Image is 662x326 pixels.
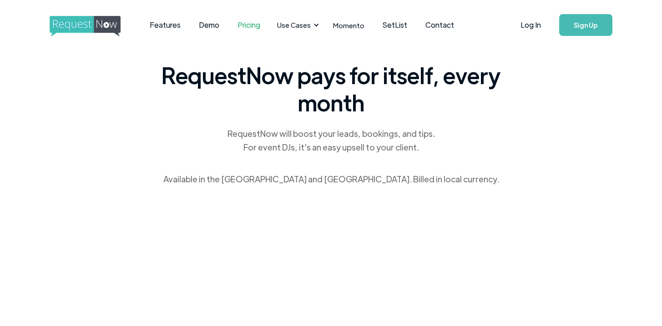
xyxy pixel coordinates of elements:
[511,9,550,41] a: Log In
[559,14,612,36] a: Sign Up
[141,11,190,39] a: Features
[272,11,322,39] div: Use Cases
[50,16,137,37] img: requestnow logo
[228,11,269,39] a: Pricing
[163,172,499,186] div: Available in the [GEOGRAPHIC_DATA] and [GEOGRAPHIC_DATA]. Billed in local currency.
[190,11,228,39] a: Demo
[227,127,436,154] div: RequestNow will boost your leads, bookings, and tips. For event DJs, it's an easy upsell to your ...
[374,11,416,39] a: SetList
[416,11,463,39] a: Contact
[324,12,374,39] a: Momento
[158,61,504,116] span: RequestNow pays for itself, every month
[50,16,118,34] a: home
[277,20,311,30] div: Use Cases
